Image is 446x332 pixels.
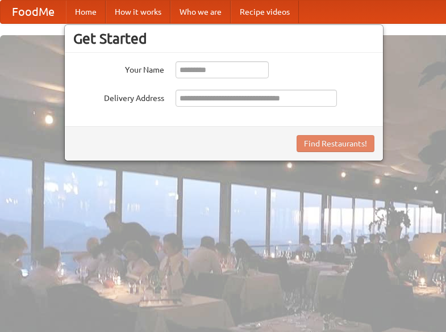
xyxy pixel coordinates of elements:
[170,1,231,23] a: Who we are
[231,1,299,23] a: Recipe videos
[297,135,374,152] button: Find Restaurants!
[106,1,170,23] a: How it works
[66,1,106,23] a: Home
[73,90,164,104] label: Delivery Address
[73,61,164,75] label: Your Name
[1,1,66,23] a: FoodMe
[73,30,374,47] h3: Get Started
